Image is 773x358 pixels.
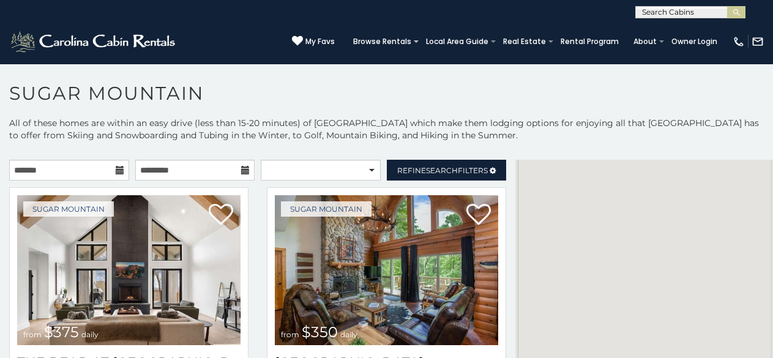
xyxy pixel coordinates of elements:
img: Grouse Moor Lodge [275,195,498,345]
a: Sugar Mountain [23,201,114,217]
span: from [23,330,42,339]
span: Refine Filters [397,166,488,175]
span: daily [340,330,357,339]
a: About [627,33,663,50]
a: Rental Program [555,33,625,50]
span: $350 [302,323,338,341]
span: $375 [44,323,79,341]
span: from [281,330,299,339]
img: The Bear At Sugar Mountain [17,195,241,345]
a: My Favs [292,35,335,48]
img: mail-regular-white.png [752,35,764,48]
span: My Favs [305,36,335,47]
a: Sugar Mountain [281,201,372,217]
a: Local Area Guide [420,33,495,50]
a: Browse Rentals [347,33,417,50]
img: phone-regular-white.png [733,35,745,48]
a: Add to favorites [466,203,491,228]
a: Owner Login [665,33,723,50]
span: Search [426,166,458,175]
a: Real Estate [497,33,552,50]
a: The Bear At Sugar Mountain from $375 daily [17,195,241,345]
img: White-1-2.png [9,29,179,54]
a: Add to favorites [209,203,233,228]
a: RefineSearchFilters [387,160,507,181]
span: daily [81,330,99,339]
a: Grouse Moor Lodge from $350 daily [275,195,498,345]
